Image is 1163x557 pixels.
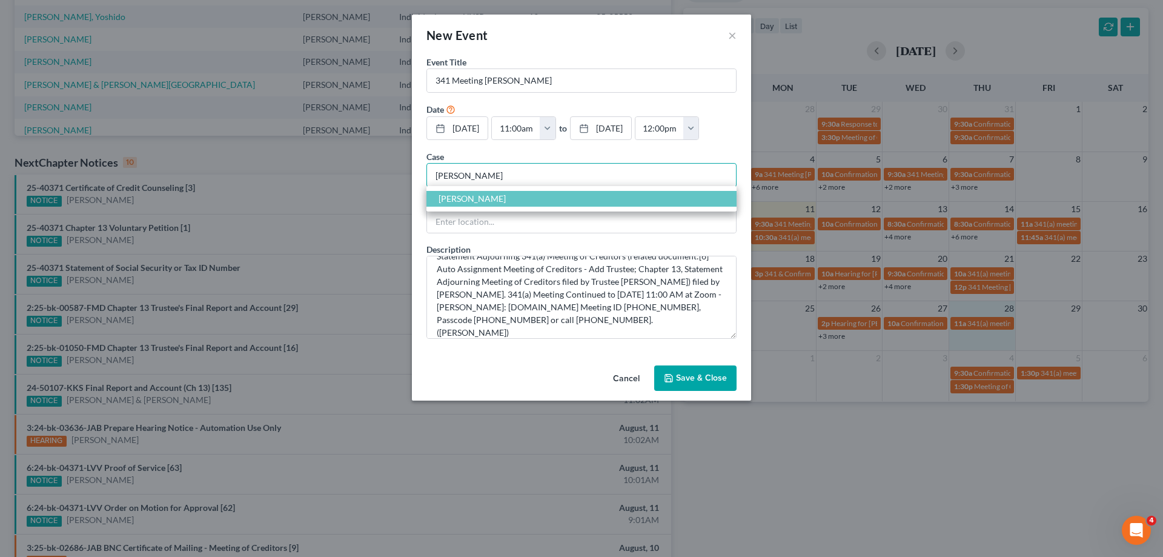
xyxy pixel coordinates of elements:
a: [DATE] [571,117,631,140]
input: -- : -- [635,117,684,140]
span: New Event [426,28,488,42]
input: Select box [426,163,737,187]
label: to [559,122,567,135]
button: Cancel [603,367,649,391]
label: Case [426,150,444,163]
button: Save & Close [654,365,737,391]
iframe: Intercom live chat [1122,516,1151,545]
input: Enter location... [427,210,736,233]
a: [DATE] [427,117,488,140]
input: Enter event name... [427,69,736,92]
label: Date [426,103,444,116]
input: -- : -- [492,117,540,140]
span: [PERSON_NAME] [439,193,506,204]
span: Event Title [426,57,466,67]
label: Description [426,243,471,256]
span: 4 [1147,516,1156,525]
button: × [728,28,737,42]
